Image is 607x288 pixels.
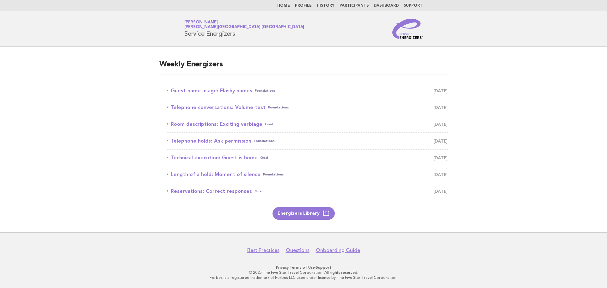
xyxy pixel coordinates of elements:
[159,59,448,75] h2: Weekly Energizers
[433,103,448,112] span: [DATE]
[268,103,289,112] span: Foundations
[433,86,448,95] span: [DATE]
[263,170,284,179] span: Foundations
[317,4,334,8] a: History
[316,247,360,254] a: Onboarding Guide
[184,20,304,29] a: [PERSON_NAME][PERSON_NAME][GEOGRAPHIC_DATA] [GEOGRAPHIC_DATA]
[167,86,448,95] a: Guest name usage: Flashy namesFoundations [DATE]
[254,187,262,196] span: Goal
[316,265,331,270] a: Support
[392,19,423,39] img: Service Energizers
[167,170,448,179] a: Length of a hold: Moment of silenceFoundations [DATE]
[276,265,289,270] a: Privacy
[167,103,448,112] a: Telephone conversations: Volume testFoundations [DATE]
[340,4,369,8] a: Participants
[433,137,448,145] span: [DATE]
[290,265,315,270] a: Terms of Use
[167,153,448,162] a: Technical execution: Guest is homeGoal [DATE]
[277,4,290,8] a: Home
[265,120,273,129] span: Goal
[184,25,304,29] span: [PERSON_NAME][GEOGRAPHIC_DATA] [GEOGRAPHIC_DATA]
[254,137,275,145] span: Foundations
[273,207,335,220] a: Energizers Library
[433,153,448,162] span: [DATE]
[433,170,448,179] span: [DATE]
[433,187,448,196] span: [DATE]
[167,120,448,129] a: Room descriptions: Exciting verbiageGoal [DATE]
[110,265,497,270] p: · ·
[374,4,399,8] a: Dashboard
[433,120,448,129] span: [DATE]
[110,275,497,280] p: Forbes is a registered trademark of Forbes LLC used under license by The Five Star Travel Corpora...
[260,153,268,162] span: Goal
[184,21,304,37] h1: Service Energizers
[167,187,448,196] a: Reservations: Correct responsesGoal [DATE]
[167,137,448,145] a: Telephone holds: Ask permissionFoundations [DATE]
[110,270,497,275] p: © 2025 The Five Star Travel Corporation. All rights reserved.
[255,86,276,95] span: Foundations
[404,4,423,8] a: Support
[247,247,279,254] a: Best Practices
[295,4,312,8] a: Profile
[286,247,310,254] a: Questions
